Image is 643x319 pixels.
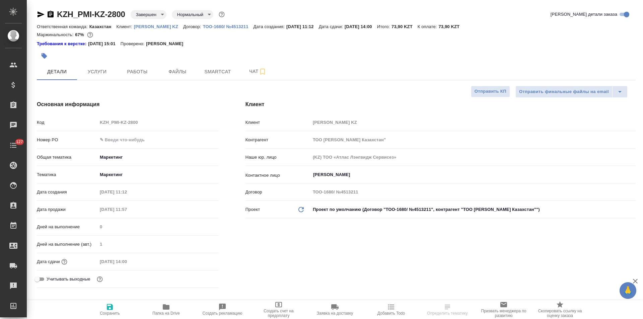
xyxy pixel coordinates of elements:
span: Сохранить [100,311,120,316]
a: 127 [2,137,25,154]
p: Ответственная команда: [37,24,89,29]
div: Нажми, чтобы открыть папку с инструкцией [37,41,88,47]
span: [PERSON_NAME] детали заказа [551,11,617,18]
button: Open [632,174,633,175]
p: Общая тематика [37,154,97,161]
span: Детали [41,68,73,76]
p: Договор [245,189,310,195]
button: Заявка на доставку [307,300,363,319]
button: Скопировать ссылку на оценку заказа [532,300,588,319]
button: Папка на Drive [138,300,194,319]
a: [PERSON_NAME] KZ [134,23,183,29]
p: [PERSON_NAME] [146,41,188,47]
div: Проект по умолчанию (Договор "ТОО-1680/ №4513211", контрагент "ТОО [PERSON_NAME] Казахстан"") [310,204,636,215]
button: Сохранить [82,300,138,319]
button: Выбери, если сб и вс нужно считать рабочими днями для выполнения заказа. [95,275,104,284]
input: Пустое поле [97,117,219,127]
p: [DATE] 11:12 [286,24,319,29]
p: Номер PO [37,137,97,143]
p: Контактное лицо [245,172,310,179]
h4: Основная информация [37,100,219,108]
p: Дата продажи [37,206,97,213]
a: Требования к верстке: [37,41,88,47]
span: Заявка на доставку [317,311,353,316]
p: Итого: [377,24,391,29]
p: Дней на выполнение [37,224,97,230]
span: 127 [12,139,27,145]
span: Чат [242,67,274,76]
button: Скопировать ссылку [47,10,55,18]
span: Файлы [161,68,194,76]
input: ✎ Введи что-нибудь [97,135,219,145]
input: Пустое поле [310,117,636,127]
span: Призвать менеджера по развитию [480,309,528,318]
button: Отправить КП [471,86,510,97]
span: Услуги [81,68,113,76]
p: [DATE] 15:01 [88,41,121,47]
input: Пустое поле [310,187,636,197]
button: Добавить тэг [37,49,52,63]
span: Скопировать ссылку на оценку заказа [536,309,584,318]
p: К оплате: [418,24,439,29]
p: Код [37,119,97,126]
span: 🙏 [622,284,634,298]
p: Клиент [245,119,310,126]
button: Определить тематику [419,300,476,319]
span: Создать счет на предоплату [255,309,303,318]
span: Отправить финальные файлы на email [519,88,609,96]
p: 73,90 KZT [391,24,418,29]
button: Призвать менеджера по развитию [476,300,532,319]
p: Договор: [183,24,203,29]
p: Дата создания [37,189,97,195]
button: Добавить Todo [363,300,419,319]
input: Пустое поле [97,205,156,214]
input: Пустое поле [97,222,219,232]
span: Работы [121,68,153,76]
span: Папка на Drive [152,311,180,316]
div: Завершен [131,10,166,19]
div: Маркетинг [97,169,219,180]
p: Проект [245,206,260,213]
p: Дней на выполнение (авт.) [37,241,97,248]
p: Дата создания: [254,24,286,29]
span: Отправить КП [475,88,506,95]
p: Дата сдачи: [319,24,345,29]
p: Проверено: [121,41,146,47]
p: [DATE] 14:00 [345,24,377,29]
p: Контрагент [245,137,310,143]
input: Пустое поле [97,257,156,266]
p: 73,90 KZT [439,24,465,29]
button: Завершен [134,12,158,17]
p: ТОО-1680/ №4513211 [203,24,254,29]
button: 3.18 RUB; [86,30,94,39]
p: Маржинальность: [37,32,75,37]
p: Наше юр. лицо [245,154,310,161]
button: 🙏 [620,282,636,299]
a: ТОО-1680/ №4513211 [203,23,254,29]
span: Smartcat [202,68,234,76]
span: Добавить Todo [377,311,405,316]
p: Тематика [37,171,97,178]
input: Пустое поле [97,239,219,249]
button: Создать счет на предоплату [251,300,307,319]
p: [PERSON_NAME] KZ [134,24,183,29]
div: Завершен [172,10,213,19]
button: Доп статусы указывают на важность/срочность заказа [217,10,226,19]
div: Маркетинг [97,152,219,163]
button: Если добавить услуги и заполнить их объемом, то дата рассчитается автоматически [60,257,69,266]
input: Пустое поле [310,135,636,145]
h4: Клиент [245,100,636,108]
span: Определить тематику [427,311,468,316]
button: Скопировать ссылку для ЯМессенджера [37,10,45,18]
p: 67% [75,32,85,37]
span: Создать рекламацию [203,311,242,316]
p: Дата сдачи [37,258,60,265]
span: Учитывать выходные [47,276,90,283]
p: Клиент: [116,24,134,29]
a: KZH_PMI-KZ-2800 [57,10,125,19]
p: Казахстан [89,24,117,29]
button: Отправить финальные файлы на email [515,86,613,98]
button: Нормальный [175,12,205,17]
div: split button [515,86,628,98]
button: Создать рекламацию [194,300,251,319]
